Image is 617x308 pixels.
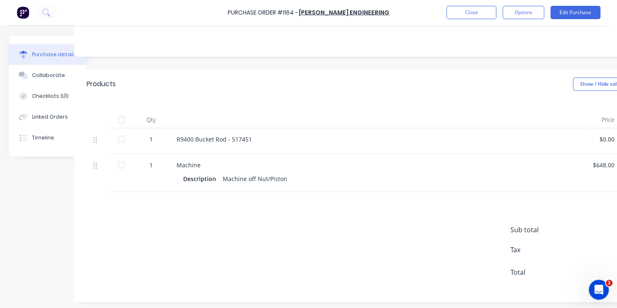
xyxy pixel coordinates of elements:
[9,127,87,148] button: Timeline
[17,6,29,19] img: Factory
[446,6,496,19] button: Close
[32,72,65,79] div: Collaborate
[32,92,69,100] div: Checklists 0/0
[503,6,544,19] button: Options
[9,86,87,107] button: Checklists 0/0
[177,161,580,169] div: Machine
[9,65,87,86] button: Collaborate
[9,107,87,127] button: Linked Orders
[183,173,223,185] div: Description
[177,135,580,144] div: R9400 Bucket Rod - 517451
[606,280,612,286] span: 1
[32,51,77,58] div: Purchase details
[299,8,389,17] a: [PERSON_NAME] Engineering
[589,280,609,300] iframe: Intercom live chat
[32,113,68,121] div: Linked Orders
[593,135,615,144] div: $0.00
[132,112,170,128] div: Qty
[510,245,573,255] span: Tax
[593,161,615,169] div: $648.00
[32,134,54,142] div: Timeline
[510,225,573,235] span: Sub total
[228,8,298,17] div: Purchase Order #1164 -
[139,161,163,169] div: 1
[550,6,600,19] button: Edit Purchase
[9,44,87,65] button: Purchase details
[139,135,163,144] div: 1
[223,173,287,185] div: Machine off Nut/Piston
[87,79,116,89] div: Products
[510,267,573,277] span: Total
